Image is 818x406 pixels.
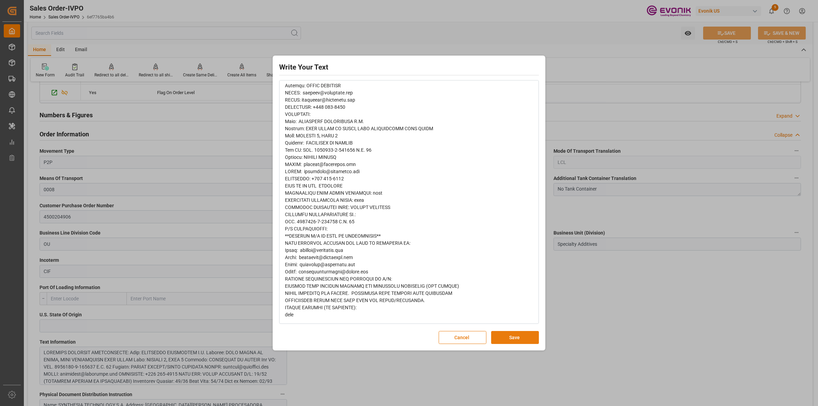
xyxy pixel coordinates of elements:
[491,331,539,344] button: Save
[279,62,539,73] h2: Write Your Text
[439,331,486,344] button: Cancel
